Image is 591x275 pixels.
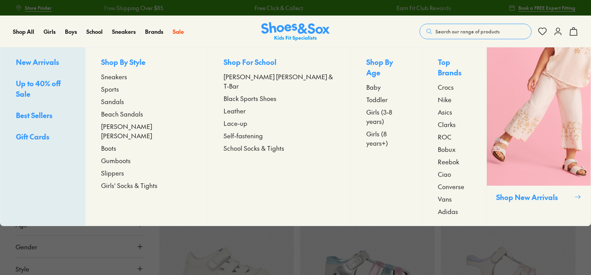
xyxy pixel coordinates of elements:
a: [PERSON_NAME] [PERSON_NAME] & T-Bar [224,72,335,91]
a: Reebok [438,157,471,166]
span: Search our range of products [435,28,500,35]
img: SNS_WEBASSETS_CollectionHero_Shop_Girls_1280x1600_1.png [487,47,591,186]
span: Store Finder [25,4,52,11]
span: Leather [224,106,246,115]
span: Reebok [438,157,459,166]
span: Gender [16,242,37,251]
a: Best Sellers [16,110,70,122]
p: Shop By Style [101,57,192,69]
span: Style [16,264,29,273]
a: Gumboots [101,156,192,165]
span: Shop All [13,28,34,35]
span: Asics [438,107,452,117]
span: Brands [145,28,163,35]
a: Girls (8 years+) [366,129,406,148]
span: School Socks & Tights [224,143,284,153]
span: Adidas [438,207,458,216]
a: Sale [173,28,184,36]
span: Boots [101,143,116,153]
a: Sports [101,84,192,94]
span: Crocs [438,82,454,92]
span: Sports [101,84,119,94]
span: Black Sports Shoes [224,94,276,103]
a: Baby [366,82,406,92]
p: Shop New Arrivals [496,192,571,202]
a: Store Finder [16,1,52,15]
span: School [86,28,103,35]
a: Boots [101,143,192,153]
a: Shoes & Sox [261,22,330,41]
a: Boys [65,28,77,36]
a: [PERSON_NAME] [PERSON_NAME] [101,122,192,140]
a: Adidas [438,207,471,216]
a: Black Sports Shoes [224,94,335,103]
span: Slippers [101,168,124,178]
span: Book a FREE Expert Fitting [518,4,575,11]
a: Ciao [438,169,471,179]
a: Girls [44,28,56,36]
span: Lace-up [224,118,247,128]
a: Nike [438,95,471,104]
p: Top Brands [438,57,471,79]
a: Asics [438,107,471,117]
button: Gender [16,236,144,258]
a: Brands [145,28,163,36]
span: Sneakers [101,72,127,81]
span: Toddler [366,95,388,104]
a: Slippers [101,168,192,178]
a: ROC [438,132,471,141]
a: New Arrivals [16,57,70,69]
span: Gumboots [101,156,131,165]
span: Sale [173,28,184,35]
span: Sneakers [112,28,136,35]
span: Clarks [438,120,456,129]
a: Shop New Arrivals [486,47,591,226]
p: Shop By Age [366,57,406,79]
a: Earn Fit Club Rewards [396,4,451,12]
a: Sandals [101,97,192,106]
span: Bobux [438,144,456,154]
span: Baby [366,82,381,92]
img: SNS_Logo_Responsive.svg [261,22,330,41]
a: Shop All [13,28,34,36]
a: Self-fastening [224,131,335,140]
span: Up to 40% off Sale [16,78,61,99]
button: Search our range of products [420,24,532,39]
a: Book a FREE Expert Fitting [509,1,575,15]
span: Ciao [438,169,451,179]
span: Girls' Socks & Tights [101,181,157,190]
span: ROC [438,132,451,141]
a: Girls' Socks & Tights [101,181,192,190]
a: Sneakers [101,72,192,81]
span: Sandals [101,97,124,106]
a: Converse [438,182,471,191]
span: Best Sellers [16,110,52,120]
a: Leather [224,106,335,115]
span: Converse [438,182,464,191]
a: Crocs [438,82,471,92]
a: Free Shipping Over $85 [104,4,163,12]
a: Gift Cards [16,131,70,143]
a: Bobux [438,144,471,154]
span: Vans [438,194,452,204]
span: Girls [44,28,56,35]
a: Vans [438,194,471,204]
span: Beach Sandals [101,109,143,118]
a: Lace-up [224,118,335,128]
a: School Socks & Tights [224,143,335,153]
a: Sneakers [112,28,136,36]
span: Boys [65,28,77,35]
a: School [86,28,103,36]
span: New Arrivals [16,57,59,67]
p: Shop For School [224,57,335,69]
a: Toddler [366,95,406,104]
a: Free Click & Collect [254,4,302,12]
a: Girls (3-8 years) [366,107,406,126]
a: Clarks [438,120,471,129]
span: Nike [438,95,451,104]
a: Beach Sandals [101,109,192,118]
